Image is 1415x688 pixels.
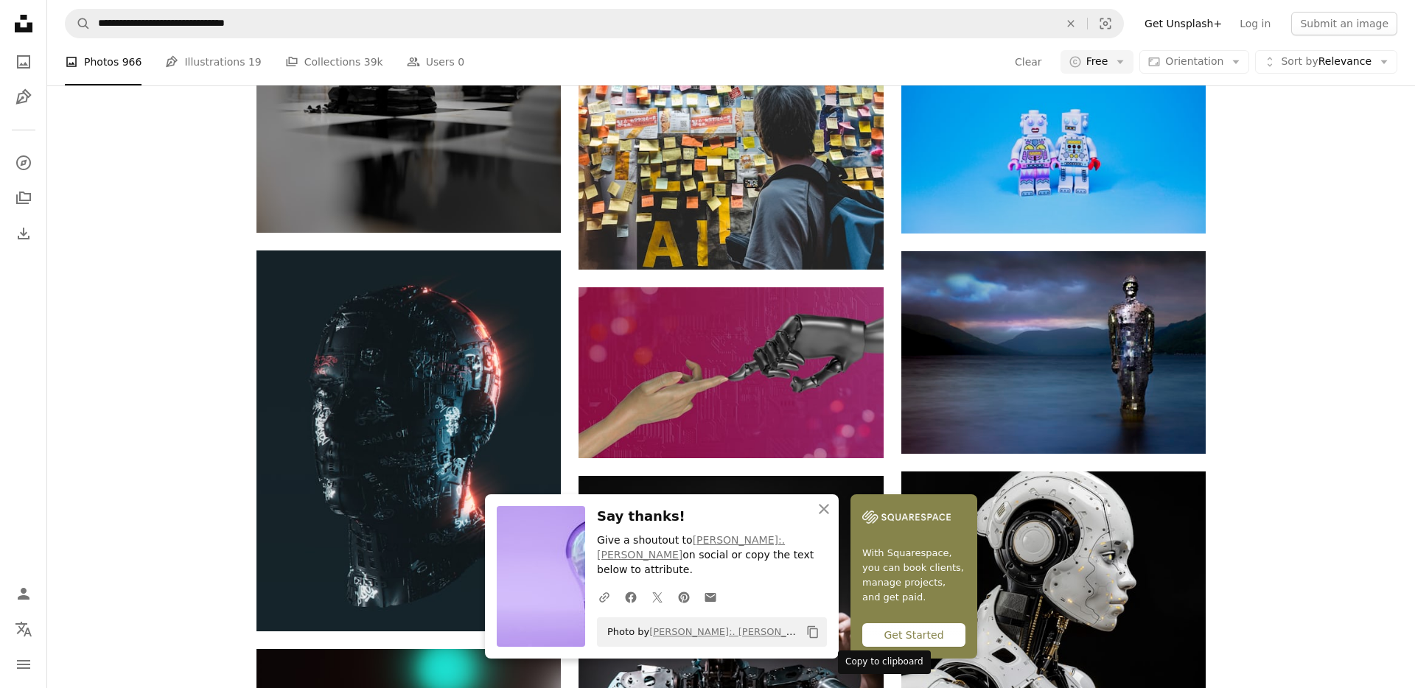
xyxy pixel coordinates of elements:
[256,250,561,631] img: a man's head with a glowing light coming out of it
[1281,55,1372,69] span: Relevance
[901,579,1206,592] a: A white robot is standing in front of a black background
[597,506,827,527] h3: Say thanks!
[1139,50,1249,74] button: Orientation
[901,345,1206,359] a: a statue in the middle of a body of water
[901,122,1206,136] a: white and purple robot toy
[9,650,38,679] button: Menu
[407,38,465,85] a: Users 0
[285,38,383,85] a: Collections 39k
[597,533,827,578] p: Give a shoutout to on social or copy the text below to attribute.
[579,153,883,166] a: black wooden framed glass display cabinet
[618,582,644,611] a: Share on Facebook
[9,83,38,112] a: Illustrations
[1281,55,1318,67] span: Sort by
[579,287,883,458] img: two hands touching each other in front of a pink background
[1136,12,1231,35] a: Get Unsplash+
[256,434,561,447] a: a man's head with a glowing light coming out of it
[901,251,1206,454] img: a statue in the middle of a body of water
[9,148,38,178] a: Explore
[671,582,697,611] a: Share on Pinterest
[66,10,91,38] button: Search Unsplash
[9,219,38,248] a: Download History
[1255,50,1397,74] button: Sort byRelevance
[579,365,883,379] a: two hands touching each other in front of a pink background
[644,582,671,611] a: Share on Twitter
[1088,10,1123,38] button: Visual search
[862,623,965,647] div: Get Started
[1061,50,1134,74] button: Free
[1086,55,1108,69] span: Free
[165,38,261,85] a: Illustrations 19
[1055,10,1087,38] button: Clear
[9,614,38,644] button: Language
[850,494,977,659] a: With Squarespace, you can book clients, manage projects, and get paid.Get Started
[1291,12,1397,35] button: Submit an image
[9,9,38,41] a: Home — Unsplash
[1231,12,1279,35] a: Log in
[364,54,383,70] span: 39k
[248,54,262,70] span: 19
[862,506,951,528] img: file-1747939142011-51e5cc87e3c9
[458,54,464,70] span: 0
[862,546,965,605] span: With Squarespace, you can book clients, manage projects, and get paid.
[600,620,800,644] span: Photo by on
[597,534,785,561] a: [PERSON_NAME]:. [PERSON_NAME]
[1165,55,1223,67] span: Orientation
[1014,50,1043,74] button: Clear
[9,579,38,608] a: Log in / Sign up
[649,626,818,637] a: [PERSON_NAME]:. [PERSON_NAME]
[838,650,931,674] div: Copy to clipboard
[9,183,38,213] a: Collections
[901,25,1206,234] img: white and purple robot toy
[579,52,883,269] img: black wooden framed glass display cabinet
[800,619,825,645] button: Copy to clipboard
[697,582,724,611] a: Share over email
[9,47,38,77] a: Photos
[65,9,1124,38] form: Find visuals sitewide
